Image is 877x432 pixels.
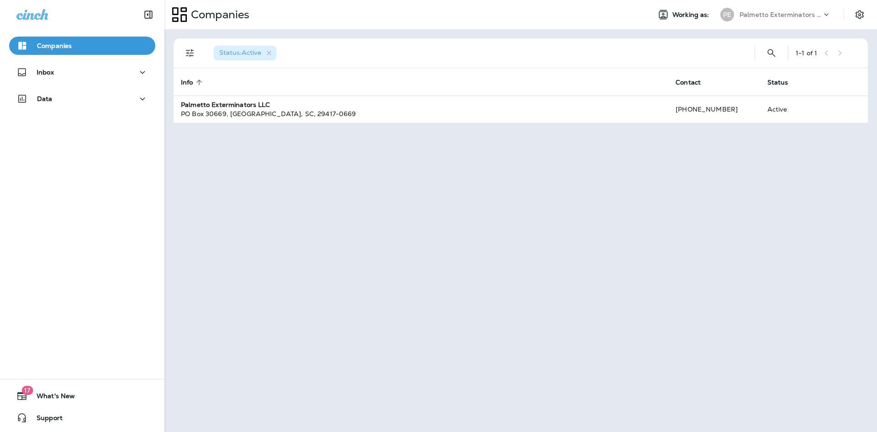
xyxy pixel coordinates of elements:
span: Info [181,78,205,86]
span: Support [27,414,63,425]
button: Support [9,409,155,427]
span: Working as: [672,11,711,19]
div: 1 - 1 of 1 [796,49,817,57]
button: 17What's New [9,387,155,405]
p: Palmetto Exterminators LLC [740,11,822,18]
p: Data [37,95,53,102]
span: Status : Active [219,48,261,57]
span: 17 [21,386,33,395]
span: What's New [27,392,75,403]
td: Active [760,96,819,123]
div: Status:Active [214,46,276,60]
button: Data [9,90,155,108]
button: Settings [851,6,868,23]
span: Contact [676,78,713,86]
button: Search Companies [762,44,781,62]
p: Companies [187,8,249,21]
span: Status [767,78,800,86]
div: PO Box 30669 , [GEOGRAPHIC_DATA] , SC , 29417-0669 [181,109,661,118]
button: Inbox [9,63,155,81]
strong: Palmetto Exterminators LLC [181,101,270,109]
p: Companies [37,42,72,49]
span: Info [181,79,193,86]
span: Contact [676,79,701,86]
button: Collapse Sidebar [136,5,161,24]
span: Status [767,79,788,86]
button: Filters [181,44,199,62]
td: [PHONE_NUMBER] [668,96,760,123]
div: PE [720,8,734,21]
button: Companies [9,37,155,55]
p: Inbox [37,69,54,76]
